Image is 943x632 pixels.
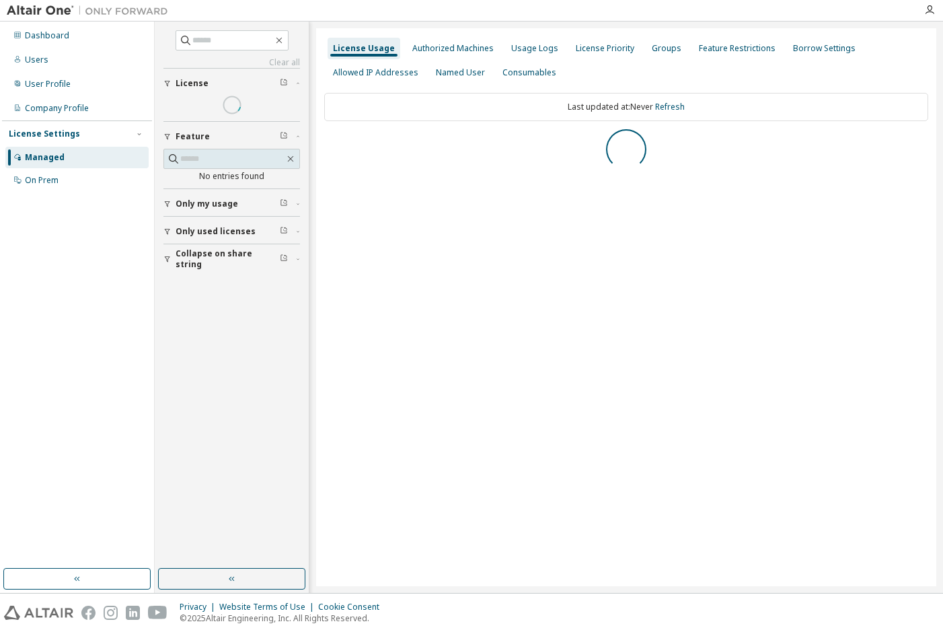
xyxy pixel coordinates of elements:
a: Refresh [655,101,685,112]
span: Only my usage [176,199,238,209]
div: License Usage [333,43,395,54]
div: Borrow Settings [793,43,856,54]
img: Altair One [7,4,175,17]
img: facebook.svg [81,606,96,620]
img: linkedin.svg [126,606,140,620]
div: License Priority [576,43,634,54]
div: Website Terms of Use [219,602,318,612]
div: Consumables [502,67,556,78]
div: User Profile [25,79,71,90]
p: © 2025 Altair Engineering, Inc. All Rights Reserved. [180,612,387,624]
div: No entries found [163,171,300,182]
div: On Prem [25,175,59,186]
div: Allowed IP Addresses [333,67,418,78]
span: Feature [176,131,210,142]
div: Last updated at: Never [324,93,928,121]
div: Groups [652,43,681,54]
button: Collapse on share string [163,244,300,274]
span: Clear filter [280,78,288,89]
div: Privacy [180,602,219,612]
span: Clear filter [280,226,288,237]
div: Users [25,55,48,65]
img: instagram.svg [104,606,118,620]
button: Feature [163,122,300,151]
a: Clear all [163,57,300,68]
span: Only used licenses [176,226,256,237]
span: License [176,78,209,89]
span: Clear filter [280,199,288,209]
span: Collapse on share string [176,248,280,270]
button: License [163,69,300,98]
img: altair_logo.svg [4,606,73,620]
div: Named User [436,67,485,78]
button: Only used licenses [163,217,300,246]
div: Company Profile [25,103,89,114]
div: Feature Restrictions [699,43,776,54]
div: Dashboard [25,30,69,41]
div: Usage Logs [511,43,558,54]
span: Clear filter [280,254,288,265]
div: Cookie Consent [318,602,387,612]
span: Clear filter [280,131,288,142]
div: Authorized Machines [412,43,494,54]
div: Managed [25,152,65,163]
button: Only my usage [163,189,300,219]
img: youtube.svg [148,606,167,620]
div: License Settings [9,129,80,139]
